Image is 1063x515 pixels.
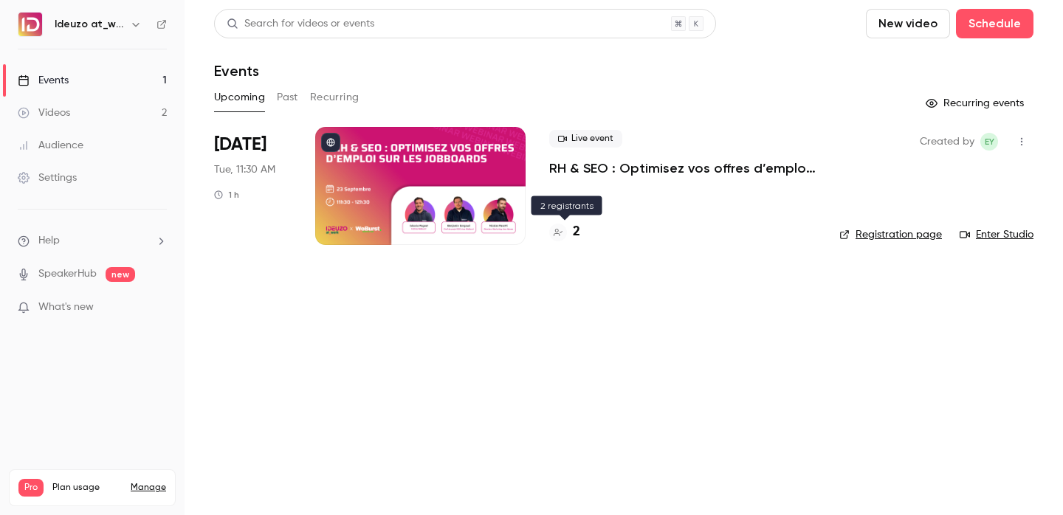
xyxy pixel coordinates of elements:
span: Eva Yahiaoui [980,133,998,151]
button: Past [277,86,298,109]
div: Audience [18,138,83,153]
div: Sep 23 Tue, 11:30 AM (Europe/Madrid) [214,127,292,245]
button: Recurring [310,86,360,109]
h6: Ideuzo at_work [55,17,124,32]
a: Manage [131,482,166,494]
li: help-dropdown-opener [18,233,167,249]
div: Search for videos or events [227,16,374,32]
a: 2 [549,222,580,242]
div: Videos [18,106,70,120]
span: EY [985,133,994,151]
h1: Events [214,62,259,80]
img: Ideuzo at_work [18,13,42,36]
a: Enter Studio [960,227,1033,242]
button: New video [866,9,950,38]
h4: 2 [573,222,580,242]
button: Recurring events [919,91,1033,115]
button: Upcoming [214,86,265,109]
a: RH & SEO : Optimisez vos offres d’emploi sur les jobboards [549,159,816,177]
a: Registration page [839,227,942,242]
div: 1 h [214,189,239,201]
span: Tue, 11:30 AM [214,162,275,177]
span: new [106,267,135,282]
div: Settings [18,170,77,185]
span: Help [38,233,60,249]
span: Plan usage [52,482,122,494]
div: Events [18,73,69,88]
span: Created by [920,133,974,151]
a: SpeakerHub [38,266,97,282]
iframe: Noticeable Trigger [149,301,167,314]
span: Live event [549,130,622,148]
span: Pro [18,479,44,497]
span: What's new [38,300,94,315]
span: [DATE] [214,133,266,156]
button: Schedule [956,9,1033,38]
